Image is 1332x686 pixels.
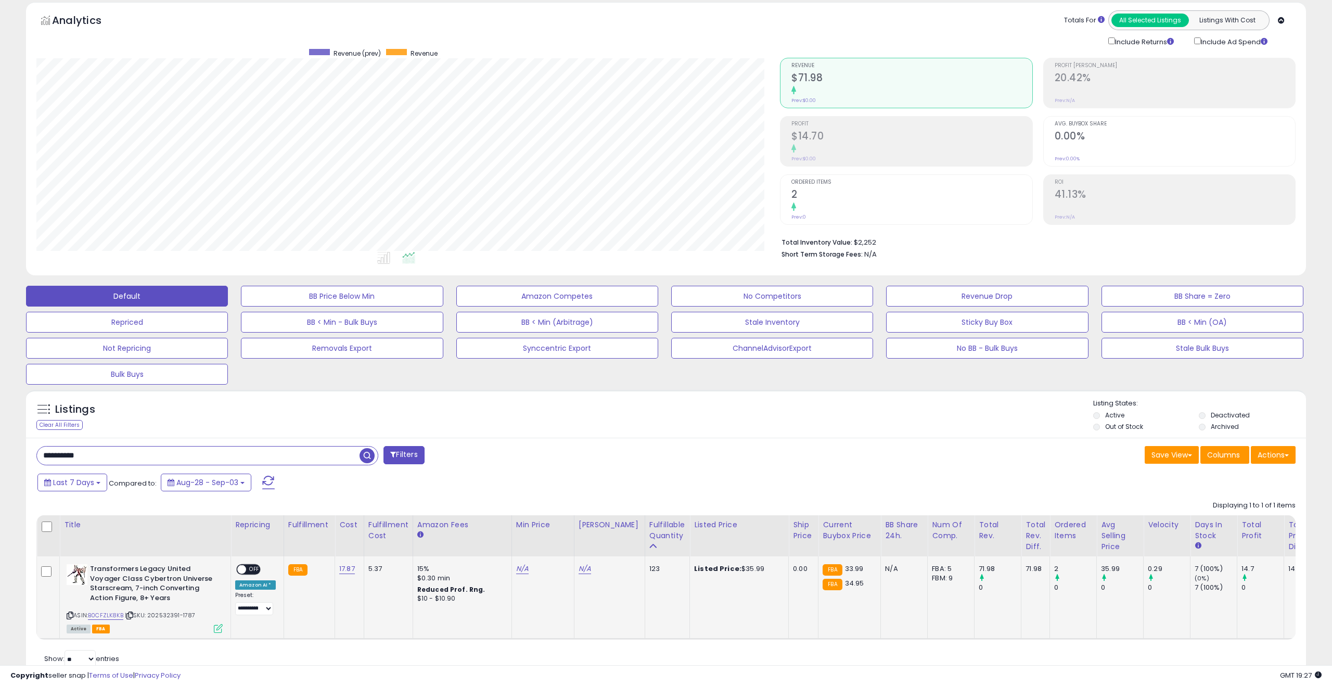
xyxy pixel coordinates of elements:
[1105,422,1143,431] label: Out of Stock
[1054,583,1096,592] div: 0
[1111,14,1189,27] button: All Selected Listings
[1186,35,1284,47] div: Include Ad Spend
[334,49,381,58] span: Revenue (prev)
[1055,97,1075,104] small: Prev: N/A
[1280,670,1322,680] span: 2025-09-11 19:27 GMT
[932,519,970,541] div: Num of Comp.
[1188,14,1266,27] button: Listings With Cost
[694,564,780,574] div: $35.99
[417,530,424,540] small: Amazon Fees.
[823,519,876,541] div: Current Buybox Price
[1026,564,1042,574] div: 71.98
[1288,564,1305,574] div: 14.70
[339,519,360,530] div: Cost
[67,564,87,585] img: 41n8aO2TcHL._SL40_.jpg
[886,312,1088,333] button: Sticky Buy Box
[36,420,83,430] div: Clear All Filters
[417,594,504,603] div: $10 - $10.90
[246,565,263,574] span: OFF
[979,519,1017,541] div: Total Rev.
[241,286,443,307] button: BB Price Below Min
[1195,541,1201,551] small: Days In Stock.
[235,519,279,530] div: Repricing
[125,611,196,619] span: | SKU: 202532391-1787
[1101,583,1143,592] div: 0
[979,564,1021,574] div: 71.98
[1148,583,1190,592] div: 0
[845,578,864,588] span: 34.95
[161,474,251,491] button: Aug-28 - Sep-03
[339,564,355,574] a: 17.87
[44,654,119,664] span: Show: entries
[579,564,591,574] a: N/A
[55,402,95,417] h5: Listings
[791,188,1032,202] h2: 2
[368,519,408,541] div: Fulfillment Cost
[1207,450,1240,460] span: Columns
[89,670,133,680] a: Terms of Use
[886,286,1088,307] button: Revenue Drop
[456,338,658,359] button: Synccentric Export
[579,519,641,530] div: [PERSON_NAME]
[793,564,810,574] div: 0.00
[1093,399,1306,409] p: Listing States:
[383,446,424,464] button: Filters
[1251,446,1296,464] button: Actions
[791,121,1032,127] span: Profit
[864,249,877,259] span: N/A
[1145,446,1199,464] button: Save View
[417,574,504,583] div: $0.30 min
[671,312,873,333] button: Stale Inventory
[1055,188,1295,202] h2: 41.13%
[886,338,1088,359] button: No BB - Bulk Buys
[26,312,228,333] button: Repriced
[53,477,94,488] span: Last 7 Days
[241,312,443,333] button: BB < Min - Bulk Buys
[135,670,181,680] a: Privacy Policy
[694,519,784,530] div: Listed Price
[1241,583,1284,592] div: 0
[1105,411,1124,420] label: Active
[1055,121,1295,127] span: Avg. Buybox Share
[1200,446,1249,464] button: Columns
[1148,519,1186,530] div: Velocity
[1211,422,1239,431] label: Archived
[1241,519,1279,541] div: Total Profit
[1064,16,1105,26] div: Totals For
[671,338,873,359] button: ChannelAdvisorExport
[1055,72,1295,86] h2: 20.42%
[1195,583,1237,592] div: 7 (100%)
[885,564,919,574] div: N/A
[823,564,842,576] small: FBA
[52,13,122,30] h5: Analytics
[516,519,570,530] div: Min Price
[1055,214,1075,220] small: Prev: N/A
[88,611,123,620] a: B0CFZLK8KB
[671,286,873,307] button: No Competitors
[791,130,1032,144] h2: $14.70
[791,97,816,104] small: Prev: $0.00
[37,474,107,491] button: Last 7 Days
[1148,564,1190,574] div: 0.29
[791,156,816,162] small: Prev: $0.00
[791,72,1032,86] h2: $71.98
[516,564,529,574] a: N/A
[417,519,507,530] div: Amazon Fees
[26,364,228,385] button: Bulk Buys
[979,583,1021,592] div: 0
[109,478,157,488] span: Compared to:
[1241,564,1284,574] div: 14.7
[456,312,658,333] button: BB < Min (Arbitrage)
[782,235,1288,248] li: $2,252
[1211,411,1250,420] label: Deactivated
[649,519,685,541] div: Fulfillable Quantity
[1100,35,1186,47] div: Include Returns
[1195,564,1237,574] div: 7 (100%)
[26,338,228,359] button: Not Repricing
[1054,519,1092,541] div: Ordered Items
[694,564,741,574] b: Listed Price:
[1055,156,1080,162] small: Prev: 0.00%
[241,338,443,359] button: Removals Export
[1102,312,1303,333] button: BB < Min (OA)
[1101,519,1139,552] div: Avg Selling Price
